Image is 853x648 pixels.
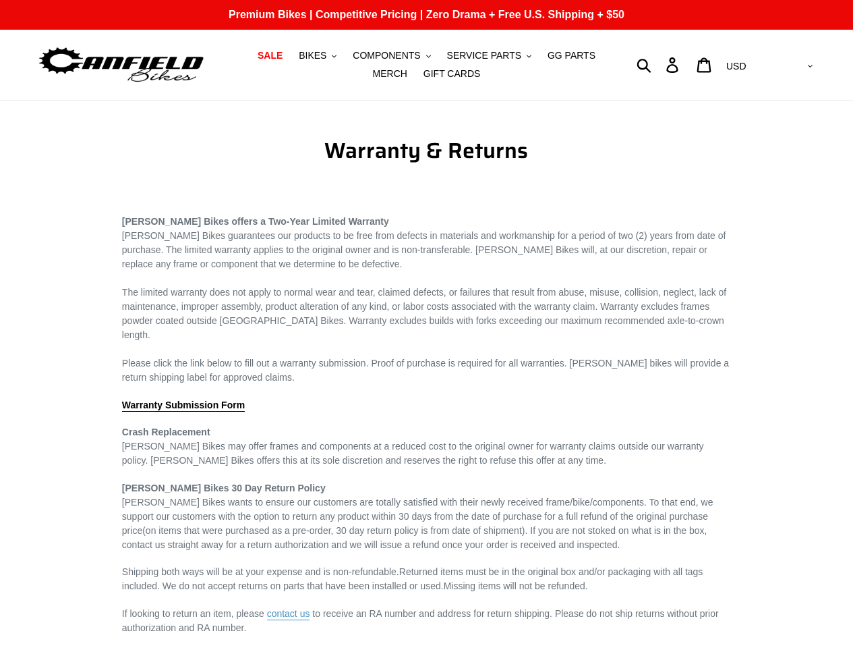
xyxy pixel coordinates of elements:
[447,50,521,61] span: SERVICE PARTS
[122,138,731,163] h1: Warranty & Returns
[373,68,407,80] span: MERCH
[122,200,731,385] p: [PERSON_NAME] Bikes guarantees our products to be free from defects in materials and workmanship ...
[423,68,481,80] span: GIFT CARDS
[122,216,389,227] strong: [PERSON_NAME] Bikes offers a Two-Year Limited Warranty
[267,608,310,620] a: contact us
[444,580,588,591] span: Missing items will not be refunded.
[122,497,713,522] span: [PERSON_NAME] Bikes wants to ensure our customers are totally satisfied with their newly received...
[122,525,707,550] span: (on items that were purchased as a pre-order, 30 day return policy is from date of shipment). If ...
[541,47,602,65] a: GG PARTS
[122,608,313,620] span: If looking to return an item, please
[366,65,414,83] a: MERCH
[122,425,731,468] p: [PERSON_NAME] Bikes may offer frames and components at a reduced cost to the original owner for w...
[258,50,283,61] span: SALE
[122,566,399,577] span: Shipping both ways will be at your expense and is non-refundable.
[122,608,719,633] span: to receive an RA number and address for return shipping. Please do not ship returns without prior...
[122,427,210,437] strong: Crash Replacement
[346,47,437,65] button: COMPONENTS
[353,50,420,61] span: COMPONENTS
[299,50,326,61] span: BIKES
[37,44,206,86] img: Canfield Bikes
[122,566,703,591] span: Returned items must be in the original box and/or packaging with all tags included. We do not acc...
[122,511,708,536] span: the date of purchase for a full refund of the original purchase price
[417,65,488,83] a: GIFT CARDS
[122,400,245,412] a: Warranty Submission Form
[399,511,453,522] span: 30 days from
[122,483,326,493] span: [PERSON_NAME] Bikes 30 Day Return Policy
[122,400,245,410] span: Warranty Submission Form
[292,47,343,65] button: BIKES
[548,50,595,61] span: GG PARTS
[251,47,289,65] a: SALE
[440,47,538,65] button: SERVICE PARTS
